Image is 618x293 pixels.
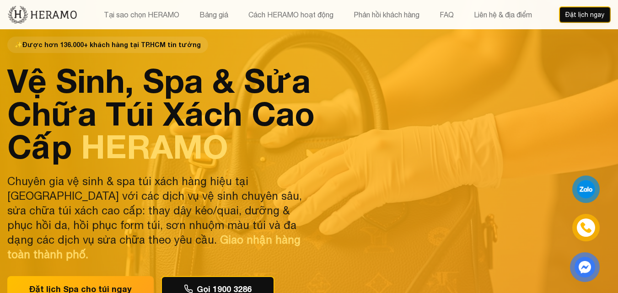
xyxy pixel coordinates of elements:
p: Chuyên gia vệ sinh & spa túi xách hàng hiệu tại [GEOGRAPHIC_DATA] với các dịch vụ vệ sinh chuyên ... [7,174,315,261]
span: Được hơn 136.000+ khách hàng tại TP.HCM tin tưởng [7,37,208,53]
span: star [15,40,22,49]
span: HERAMO [81,127,228,166]
button: Bảng giá [197,9,231,21]
button: Phản hồi khách hàng [351,9,422,21]
button: Liên hệ & địa điểm [471,9,535,21]
button: Cách HERAMO hoạt động [246,9,336,21]
img: phone-icon [580,222,592,234]
img: new-logo.3f60348b.png [7,5,77,24]
a: phone-icon [574,215,598,240]
button: FAQ [437,9,457,21]
button: Tại sao chọn HERAMO [101,9,182,21]
h1: Vệ Sinh, Spa & Sửa Chữa Túi Xách Cao Cấp [7,64,315,163]
button: Đặt lịch ngay [559,6,611,23]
